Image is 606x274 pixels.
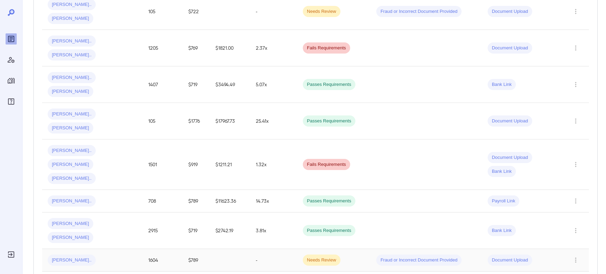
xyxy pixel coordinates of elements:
span: Bank Link [488,168,516,175]
span: Document Upload [488,8,532,15]
button: Row Actions [570,6,581,17]
td: $1211.21 [210,139,250,190]
td: $3494.49 [210,66,250,103]
span: [PERSON_NAME].. [48,74,96,81]
td: $719 [183,66,210,103]
span: Fraud or Incorrect Document Provided [376,8,462,15]
span: [PERSON_NAME] [48,234,93,241]
span: [PERSON_NAME].. [48,175,96,182]
span: Passes Requirements [303,227,355,234]
span: [PERSON_NAME].. [48,111,96,118]
span: [PERSON_NAME].. [48,52,96,58]
span: Bank Link [488,81,516,88]
span: Needs Review [303,8,340,15]
button: Row Actions [570,255,581,266]
button: Row Actions [570,225,581,236]
span: [PERSON_NAME] [48,125,93,131]
td: $1821.00 [210,30,250,66]
span: Passes Requirements [303,198,355,204]
button: Row Actions [570,42,581,54]
div: Manage Properties [6,75,17,86]
div: Reports [6,33,17,45]
div: Log Out [6,249,17,260]
button: Row Actions [570,79,581,90]
span: Document Upload [488,154,532,161]
div: Manage Users [6,54,17,65]
span: Fraud or Incorrect Document Provided [376,257,462,264]
td: $17967.73 [210,103,250,139]
span: Payroll Link [488,198,519,204]
button: Row Actions [570,159,581,170]
span: [PERSON_NAME].. [48,38,96,45]
td: 2.37x [250,30,297,66]
td: $769 [183,30,210,66]
td: 1407 [143,66,183,103]
td: 1604 [143,249,183,272]
span: [PERSON_NAME].. [48,147,96,154]
span: [PERSON_NAME].. [48,198,96,204]
td: $11623.36 [210,190,250,212]
td: 1.32x [250,139,297,190]
span: Bank Link [488,227,516,234]
td: $789 [183,249,210,272]
span: Document Upload [488,118,532,124]
span: Passes Requirements [303,81,355,88]
td: 2915 [143,212,183,249]
td: $719 [183,212,210,249]
td: 5.07x [250,66,297,103]
td: 708 [143,190,183,212]
td: 14.73x [250,190,297,212]
td: $919 [183,139,210,190]
td: 105 [143,103,183,139]
td: $1776 [183,103,210,139]
span: [PERSON_NAME].. [48,1,96,8]
span: [PERSON_NAME] [48,161,93,168]
div: FAQ [6,96,17,107]
span: [PERSON_NAME] [48,220,93,227]
span: Needs Review [303,257,340,264]
td: - [250,249,297,272]
span: Passes Requirements [303,118,355,124]
span: [PERSON_NAME].. [48,257,96,264]
td: 25.41x [250,103,297,139]
td: 1205 [143,30,183,66]
span: [PERSON_NAME] [48,15,93,22]
button: Row Actions [570,195,581,207]
span: [PERSON_NAME] [48,88,93,95]
span: Fails Requirements [303,161,350,168]
span: Fails Requirements [303,45,350,51]
span: Document Upload [488,45,532,51]
button: Row Actions [570,115,581,127]
td: 3.81x [250,212,297,249]
td: 1501 [143,139,183,190]
td: $2742.19 [210,212,250,249]
span: Document Upload [488,257,532,264]
td: $789 [183,190,210,212]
